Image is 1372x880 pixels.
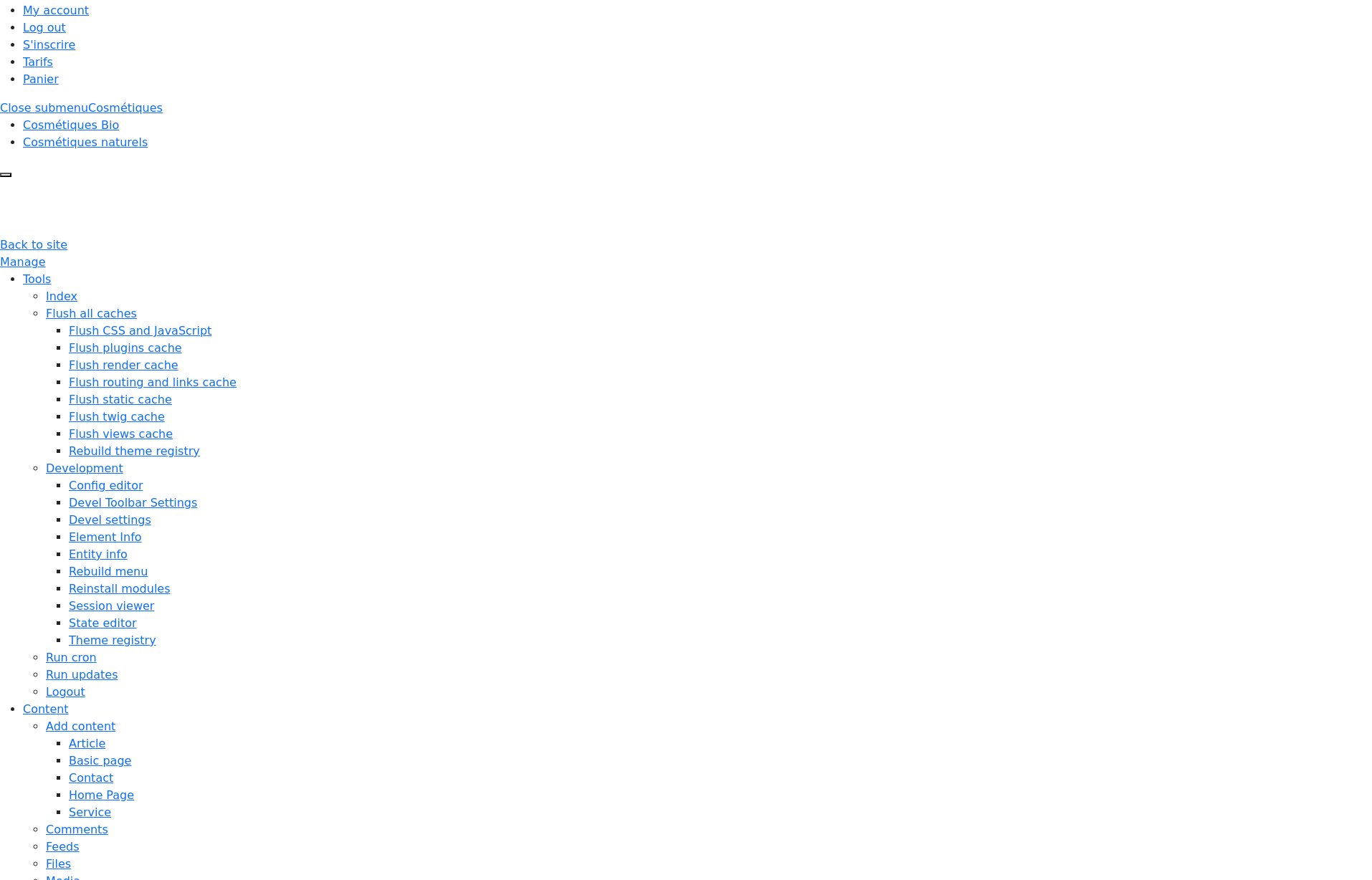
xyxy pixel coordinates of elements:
[23,55,53,69] a: Tarifs
[69,616,137,630] a: State editor
[69,788,134,802] a: Home Page
[69,599,154,613] a: Session viewer
[69,565,148,578] a: Rebuild menu
[23,702,69,716] a: Content
[69,805,111,819] a: Service
[69,530,142,544] a: Element Info
[23,118,119,132] a: Cosmétiques Bio
[46,823,108,836] a: Comments
[46,651,97,664] a: Run cron
[69,358,178,372] a: Flush render cache
[69,324,211,338] a: Flush CSS and JavaScript
[46,307,137,320] a: Flush all caches
[23,38,75,52] a: S'inscrire
[46,719,115,733] a: Add content
[69,771,113,785] a: Contact
[69,427,173,441] a: Flush views cache
[46,668,118,681] a: Run updates
[23,21,66,34] a: Log out
[23,135,148,149] a: Cosmétiques naturels
[46,461,123,475] a: Development
[46,290,77,303] a: Index
[23,4,89,17] a: My account
[23,72,59,86] a: Panier
[69,496,197,510] a: Devel Toolbar Settings
[69,444,200,458] a: Rebuild theme registry
[88,101,163,115] span: Cosmétiques
[69,341,182,355] a: Flush plugins cache
[69,737,105,750] a: Article
[69,754,131,767] a: Basic page
[69,479,143,492] a: Config editor
[69,513,151,527] a: Devel settings
[69,376,237,389] a: Flush routing and links cache
[46,840,80,853] a: Feeds
[69,633,156,647] a: Theme registry
[23,272,51,286] a: Tools
[69,393,172,406] a: Flush static cache
[69,582,171,596] a: Reinstall modules
[69,547,128,561] a: Entity info
[46,685,85,699] a: Logout
[46,857,71,871] a: Files
[69,410,165,424] a: Flush twig cache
